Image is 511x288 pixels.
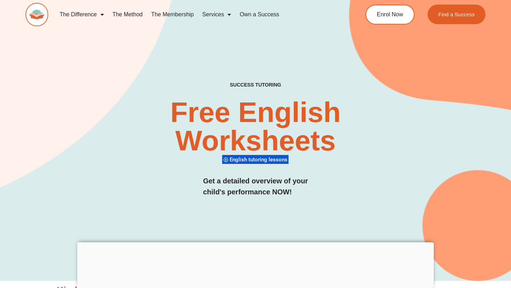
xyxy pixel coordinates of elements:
[147,6,198,23] a: The Membership
[377,12,403,17] span: Enrol Now
[203,176,308,198] h3: Get a detailed overview of your child's performance NOW!
[55,6,339,23] nav: Menu
[55,6,108,23] a: The Difference
[428,5,485,24] a: Find a Success
[366,5,414,24] a: Enrol Now
[108,6,147,23] a: The Method
[222,155,289,164] div: English tutoring lessons
[104,98,407,155] h2: Free English Worksheets​
[230,156,290,163] span: English tutoring lessons
[235,6,283,23] a: Own a Success
[438,12,475,17] span: Find a Success
[77,242,434,286] iframe: Advertisement
[187,82,324,88] h4: SUCCESS TUTORING​
[198,6,235,23] a: Services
